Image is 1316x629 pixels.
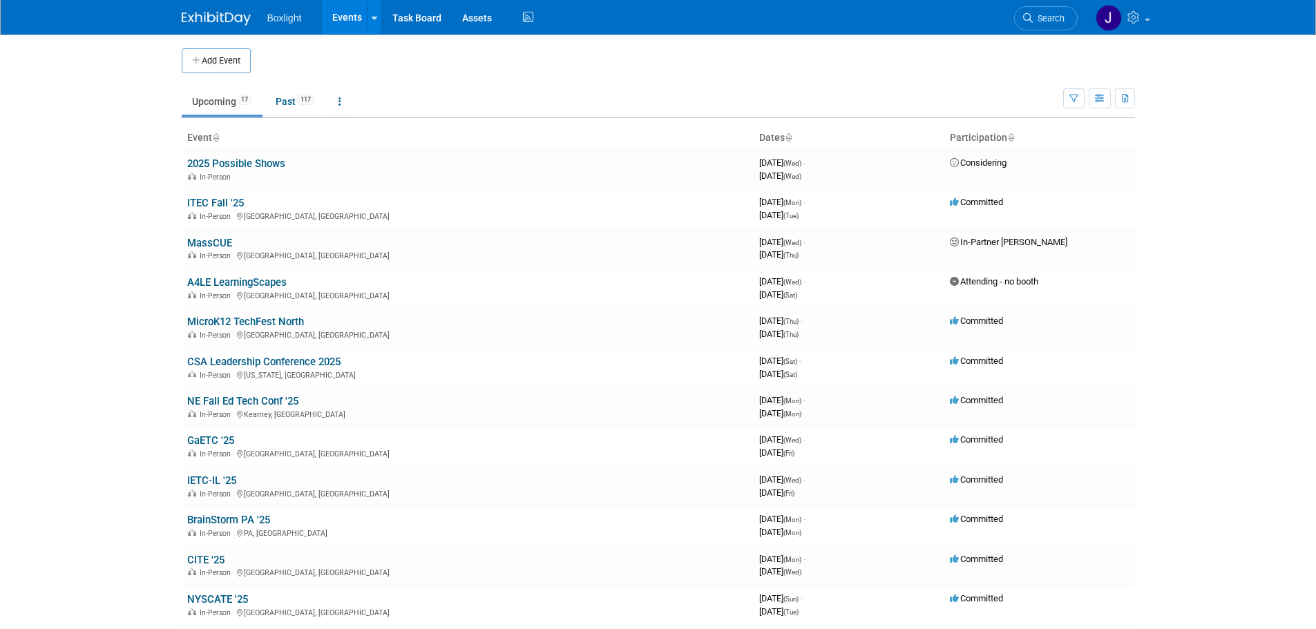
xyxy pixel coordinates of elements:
[803,395,805,405] span: -
[200,568,235,577] span: In-Person
[759,171,801,181] span: [DATE]
[188,568,196,575] img: In-Person Event
[296,95,315,105] span: 117
[188,212,196,219] img: In-Person Event
[759,527,801,537] span: [DATE]
[759,606,799,617] span: [DATE]
[200,608,235,617] span: In-Person
[950,474,1003,485] span: Committed
[783,159,801,167] span: (Wed)
[759,474,805,485] span: [DATE]
[783,516,801,523] span: (Mon)
[759,237,805,247] span: [DATE]
[200,173,235,182] span: In-Person
[783,529,801,536] span: (Mon)
[950,157,1007,168] span: Considering
[759,276,805,287] span: [DATE]
[759,197,805,207] span: [DATE]
[187,447,748,458] div: [GEOGRAPHIC_DATA], [GEOGRAPHIC_DATA]
[783,291,797,299] span: (Sat)
[200,291,235,300] span: In-Person
[783,449,794,457] span: (Fri)
[759,395,805,405] span: [DATE]
[187,157,285,170] a: 2025 Possible Shows
[182,12,251,26] img: ExhibitDay
[182,48,251,73] button: Add Event
[950,276,1038,287] span: Attending - no booth
[187,408,748,419] div: Kearney, [GEOGRAPHIC_DATA]
[187,276,287,289] a: A4LE LearningScapes
[785,132,792,143] a: Sort by Start Date
[803,197,805,207] span: -
[759,514,805,524] span: [DATE]
[188,173,196,180] img: In-Person Event
[187,289,748,300] div: [GEOGRAPHIC_DATA], [GEOGRAPHIC_DATA]
[759,289,797,300] span: [DATE]
[950,514,1003,524] span: Committed
[759,434,805,445] span: [DATE]
[783,595,799,603] span: (Sun)
[783,318,799,325] span: (Thu)
[188,251,196,258] img: In-Person Event
[803,554,805,564] span: -
[783,397,801,405] span: (Mon)
[783,371,797,378] span: (Sat)
[187,210,748,221] div: [GEOGRAPHIC_DATA], [GEOGRAPHIC_DATA]
[783,251,799,259] span: (Thu)
[187,606,748,617] div: [GEOGRAPHIC_DATA], [GEOGRAPHIC_DATA]
[187,527,748,538] div: PA, [GEOGRAPHIC_DATA]
[187,237,232,249] a: MassCUE
[187,329,748,340] div: [GEOGRAPHIC_DATA], [GEOGRAPHIC_DATA]
[803,157,805,168] span: -
[759,249,799,260] span: [DATE]
[801,593,803,603] span: -
[200,212,235,221] span: In-Person
[187,593,248,606] a: NYSCATE '25
[803,276,805,287] span: -
[187,434,234,447] a: GaETC '25
[187,514,270,526] a: BrainStorm PA '25
[1033,13,1065,23] span: Search
[950,356,1003,366] span: Committed
[187,487,748,499] div: [GEOGRAPHIC_DATA], [GEOGRAPHIC_DATA]
[759,447,794,458] span: [DATE]
[759,157,805,168] span: [DATE]
[182,126,754,150] th: Event
[783,358,797,365] span: (Sat)
[1007,132,1014,143] a: Sort by Participation Type
[187,356,341,368] a: CSA Leadership Conference 2025
[944,126,1135,150] th: Participation
[759,316,803,326] span: [DATE]
[950,593,1003,603] span: Committed
[237,95,252,105] span: 17
[187,566,748,577] div: [GEOGRAPHIC_DATA], [GEOGRAPHIC_DATA]
[950,554,1003,564] span: Committed
[803,434,805,445] span: -
[803,474,805,485] span: -
[950,395,1003,405] span: Committed
[188,331,196,338] img: In-Person Event
[187,249,748,260] div: [GEOGRAPHIC_DATA], [GEOGRAPHIC_DATA]
[188,490,196,496] img: In-Person Event
[783,568,801,576] span: (Wed)
[950,197,1003,207] span: Committed
[200,449,235,458] span: In-Person
[182,88,263,115] a: Upcoming17
[759,369,797,379] span: [DATE]
[188,371,196,378] img: In-Person Event
[187,316,304,328] a: MicroK12 TechFest North
[200,331,235,340] span: In-Person
[801,316,803,326] span: -
[759,487,794,498] span: [DATE]
[783,331,799,338] span: (Thu)
[200,529,235,538] span: In-Person
[1014,6,1078,30] a: Search
[187,554,225,566] a: CITE '25
[783,239,801,246] span: (Wed)
[187,474,236,487] a: IETC-IL '25
[759,554,805,564] span: [DATE]
[759,566,801,577] span: [DATE]
[783,278,801,286] span: (Wed)
[783,556,801,563] span: (Mon)
[188,291,196,298] img: In-Person Event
